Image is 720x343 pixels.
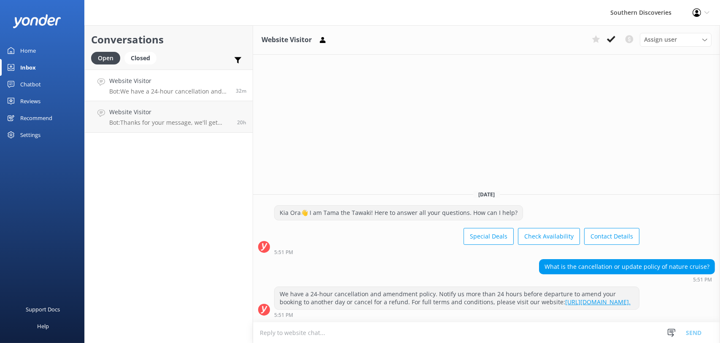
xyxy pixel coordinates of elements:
a: Website VisitorBot:Thanks for your message, we'll get back to you as soon as we can. You're also ... [85,101,253,133]
strong: 5:51 PM [693,277,712,282]
div: Oct 07 2025 05:51pm (UTC +13:00) Pacific/Auckland [274,249,639,255]
img: yonder-white-logo.png [13,14,61,28]
div: Support Docs [26,301,60,318]
a: Closed [124,53,161,62]
a: [URL][DOMAIN_NAME]. [565,298,631,306]
div: Chatbot [20,76,41,93]
strong: 5:51 PM [274,250,293,255]
div: Help [37,318,49,335]
div: Inbox [20,59,36,76]
button: Check Availability [518,228,580,245]
strong: 5:51 PM [274,313,293,318]
div: We have a 24-hour cancellation and amendment policy. Notify us more than 24 hours before departur... [275,287,639,309]
div: What is the cancellation or update policy of nature cruise? [539,260,715,274]
span: [DATE] [473,191,500,198]
div: Home [20,42,36,59]
h2: Conversations [91,32,246,48]
button: Contact Details [584,228,639,245]
p: Bot: Thanks for your message, we'll get back to you as soon as we can. You're also welcome to kee... [109,119,231,126]
div: Recommend [20,110,52,126]
div: Settings [20,126,40,143]
div: Open [91,52,120,64]
span: Oct 06 2025 10:13pm (UTC +13:00) Pacific/Auckland [237,119,246,126]
div: Assign User [640,33,712,46]
div: Kia Ora👋 I am Tama the Tawaki! Here to answer all your questions. How can I help? [275,206,523,220]
button: Special Deals [464,228,514,245]
span: Assign user [644,35,677,44]
div: Oct 07 2025 05:51pm (UTC +13:00) Pacific/Auckland [274,312,639,318]
div: Closed [124,52,156,64]
a: Website VisitorBot:We have a 24-hour cancellation and amendment policy. Notify us more than 24 ho... [85,70,253,101]
h3: Website Visitor [262,35,312,46]
div: Oct 07 2025 05:51pm (UTC +13:00) Pacific/Auckland [539,276,715,282]
span: Oct 07 2025 05:51pm (UTC +13:00) Pacific/Auckland [236,87,246,94]
p: Bot: We have a 24-hour cancellation and amendment policy. Notify us more than 24 hours before dep... [109,88,229,95]
div: Reviews [20,93,40,110]
h4: Website Visitor [109,107,231,117]
h4: Website Visitor [109,76,229,86]
a: Open [91,53,124,62]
